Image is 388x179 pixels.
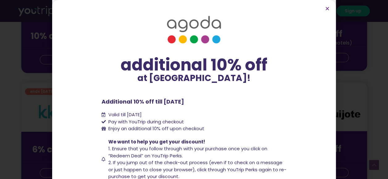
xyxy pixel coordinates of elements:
[102,56,287,74] div: additional 10% off
[108,139,205,145] span: We want to help you get your discount!
[102,97,287,106] p: Additional 10% off till [DATE]
[107,118,184,126] span: Pay with YouTrip during checkout
[108,145,267,159] span: 1. Ensure that you follow through with your purchase once you click on “Redeem Deal” on YouTrip P...
[102,74,287,83] p: at [GEOGRAPHIC_DATA]!
[325,6,330,11] a: Close
[107,111,142,118] span: Valid till [DATE]
[108,125,204,132] span: Enjoy an additional 10% off upon checkout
